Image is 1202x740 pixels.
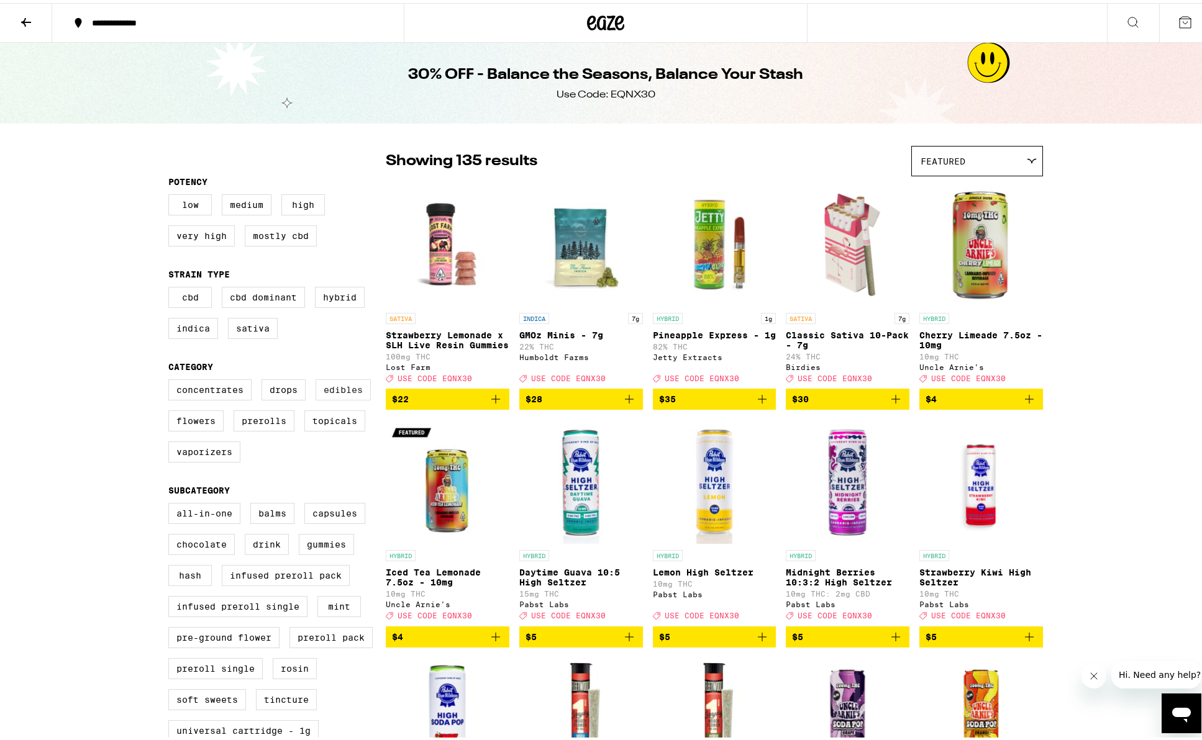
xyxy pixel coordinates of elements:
[386,597,509,605] div: Uncle Arnie's
[299,531,354,552] label: Gummies
[519,623,643,644] button: Add to bag
[653,327,776,337] p: Pineapple Express - 1g
[921,153,965,163] span: Featured
[168,624,280,645] label: Pre-ground Flower
[786,360,909,368] div: Birdies
[919,623,1043,644] button: Add to bag
[926,391,937,401] span: $4
[526,629,537,639] span: $5
[786,564,909,584] p: Midnight Berries 10:3:2 High Seltzer
[234,407,294,428] label: Prerolls
[222,562,350,583] label: Infused Preroll Pack
[386,417,509,541] img: Uncle Arnie's - Iced Tea Lemonade 7.5oz - 10mg
[1111,658,1201,685] iframe: Message from company
[653,564,776,574] p: Lemon High Seltzer
[919,417,1043,623] a: Open page for Strawberry Kiwi High Seltzer from Pabst Labs
[786,587,909,595] p: 10mg THC: 2mg CBD
[653,417,776,623] a: Open page for Lemon High Seltzer from Pabst Labs
[228,315,278,336] label: Sativa
[786,386,909,407] button: Add to bag
[786,179,909,304] img: Birdies - Classic Sativa 10-Pack - 7g
[786,417,909,541] img: Pabst Labs - Midnight Berries 10:3:2 High Seltzer
[786,327,909,347] p: Classic Sativa 10-Pack - 7g
[519,179,643,304] img: Humboldt Farms - GMOz Minis - 7g
[168,191,212,212] label: Low
[665,609,739,617] span: USE CODE EQNX30
[408,61,803,83] h1: 30% OFF - Balance the Seasons, Balance Your Stash
[386,417,509,623] a: Open page for Iced Tea Lemonade 7.5oz - 10mg from Uncle Arnie's
[386,623,509,644] button: Add to bag
[519,386,643,407] button: Add to bag
[519,417,643,623] a: Open page for Daytime Guava 10:5 High Seltzer from Pabst Labs
[168,593,307,614] label: Infused Preroll Single
[304,500,365,521] label: Capsules
[519,564,643,584] p: Daytime Guava 10:5 High Seltzer
[653,587,776,595] div: Pabst Labs
[386,587,509,595] p: 10mg THC
[919,587,1043,595] p: 10mg THC
[168,655,263,676] label: Preroll Single
[919,350,1043,358] p: 10mg THC
[653,350,776,358] div: Jetty Extracts
[262,376,306,397] label: Drops
[653,417,776,541] img: Pabst Labs - Lemon High Seltzer
[168,376,252,397] label: Concentrates
[289,624,373,645] label: Preroll Pack
[317,593,361,614] label: Mint
[895,310,909,321] p: 7g
[919,564,1043,584] p: Strawberry Kiwi High Seltzer
[653,340,776,348] p: 82% THC
[786,310,816,321] p: SATIVA
[168,222,235,243] label: Very High
[665,371,739,379] span: USE CODE EQNX30
[386,310,416,321] p: SATIVA
[519,340,643,348] p: 22% THC
[386,564,509,584] p: Iced Tea Lemonade 7.5oz - 10mg
[519,350,643,358] div: Humboldt Farms
[392,391,409,401] span: $22
[653,310,683,321] p: HYBRID
[168,266,230,276] legend: Strain Type
[273,655,317,676] label: Rosin
[786,350,909,358] p: 24% THC
[256,686,317,707] label: Tincture
[792,391,809,401] span: $30
[919,360,1043,368] div: Uncle Arnie's
[386,350,509,358] p: 100mg THC
[392,629,403,639] span: $4
[250,500,294,521] label: Balms
[1081,661,1106,685] iframe: Close message
[653,179,776,386] a: Open page for Pineapple Express - 1g from Jetty Extracts
[786,417,909,623] a: Open page for Midnight Berries 10:3:2 High Seltzer from Pabst Labs
[222,191,271,212] label: Medium
[168,482,230,492] legend: Subcategory
[386,179,509,386] a: Open page for Strawberry Lemonade x SLH Live Resin Gummies from Lost Farm
[168,500,240,521] label: All-In-One
[659,629,670,639] span: $5
[919,310,949,321] p: HYBRID
[519,327,643,337] p: GMOz Minis - 7g
[386,360,509,368] div: Lost Farm
[761,310,776,321] p: 1g
[786,179,909,386] a: Open page for Classic Sativa 10-Pack - 7g from Birdies
[919,179,1043,386] a: Open page for Cherry Limeade 7.5oz - 10mg from Uncle Arnie's
[168,531,235,552] label: Chocolate
[531,371,606,379] span: USE CODE EQNX30
[281,191,325,212] label: High
[792,629,803,639] span: $5
[398,609,472,617] span: USE CODE EQNX30
[386,547,416,558] p: HYBRID
[386,327,509,347] p: Strawberry Lemonade x SLH Live Resin Gummies
[653,386,776,407] button: Add to bag
[168,686,246,707] label: Soft Sweets
[316,376,371,397] label: Edibles
[919,547,949,558] p: HYBRID
[168,359,213,369] legend: Category
[245,222,317,243] label: Mostly CBD
[919,179,1043,304] img: Uncle Arnie's - Cherry Limeade 7.5oz - 10mg
[1162,690,1201,730] iframe: Button to launch messaging window
[653,577,776,585] p: 10mg THC
[519,597,643,605] div: Pabst Labs
[168,562,212,583] label: Hash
